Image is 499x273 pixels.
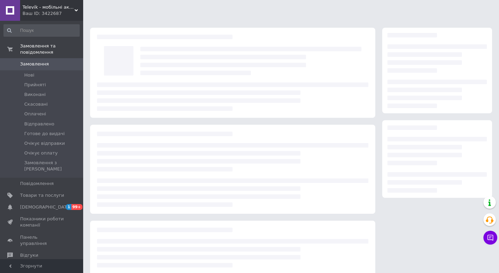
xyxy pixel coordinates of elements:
span: Очікує відправки [24,140,65,147]
span: Прийняті [24,82,46,88]
span: Televik - мобільні аксесуари та гаджети [23,4,75,10]
span: 1 [66,204,71,210]
span: Повідомлення [20,180,54,187]
span: Оплачені [24,111,46,117]
span: Панель управління [20,234,64,247]
button: Чат з покупцем [483,231,497,245]
div: Ваш ID: 3422687 [23,10,83,17]
input: Пошук [3,24,80,37]
span: Виконані [24,91,46,98]
span: Замовлення з [PERSON_NAME] [24,160,79,172]
span: Відгуки [20,252,38,258]
span: Замовлення [20,61,49,67]
span: Відправлено [24,121,54,127]
span: 99+ [71,204,83,210]
span: Нові [24,72,34,78]
span: Готове до видачі [24,131,65,137]
span: Скасовані [24,101,48,107]
span: Товари та послуги [20,192,64,199]
span: Показники роботи компанії [20,216,64,228]
span: [DEMOGRAPHIC_DATA] [20,204,71,210]
span: Очікує оплату [24,150,58,156]
span: Замовлення та повідомлення [20,43,83,55]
